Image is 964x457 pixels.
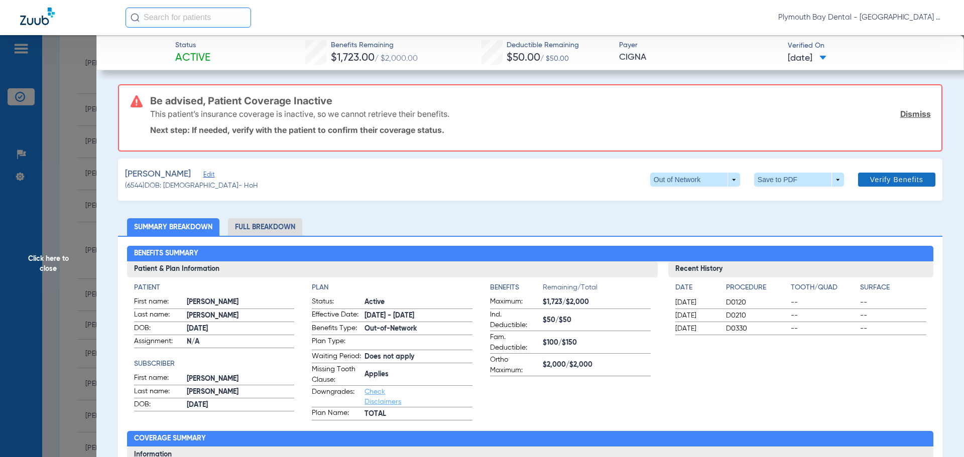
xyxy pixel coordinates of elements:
h4: Plan [312,282,472,293]
a: Check Disclaimers [365,388,401,405]
span: -- [860,311,926,321]
span: [DATE] - [DATE] [365,311,472,321]
span: [PERSON_NAME] [187,387,295,397]
h2: Benefits Summary [127,246,934,262]
span: Downgrades: [312,387,361,407]
span: $50/$50 [543,315,651,326]
h3: Be advised, Patient Coverage Inactive [150,96,931,106]
iframe: Chat Widget [914,409,964,457]
p: This patient’s insurance coverage is inactive, so we cannot retrieve their benefits. [150,109,449,119]
span: Active [365,297,472,308]
img: error-icon [131,95,143,107]
app-breakdown-title: Procedure [726,282,787,296]
span: Ind. Deductible: [490,310,539,331]
span: [PERSON_NAME] [187,297,295,308]
span: Waiting Period: [312,351,361,363]
span: Active [175,51,210,65]
span: Out-of-Network [365,324,472,334]
li: Full Breakdown [228,218,302,236]
span: Status [175,40,210,51]
span: [PERSON_NAME] [125,168,191,181]
span: / $50.00 [540,55,569,62]
span: Deductible Remaining [507,40,579,51]
span: -- [860,297,926,308]
span: Last name: [134,310,183,322]
span: [PERSON_NAME] [187,374,295,384]
span: N/A [187,337,295,347]
span: Plan Type: [312,336,361,350]
span: Benefits Remaining [331,40,418,51]
span: Maximum: [490,296,539,309]
h2: Coverage Summary [127,431,934,447]
span: -- [791,297,857,308]
span: Verify Benefits [870,176,923,184]
span: DOB: [134,399,183,411]
span: $50.00 [507,53,540,63]
app-breakdown-title: Benefits [490,282,543,296]
h4: Tooth/Quad [791,282,857,293]
span: $1,723.00 [331,53,375,63]
span: Fam. Deductible: [490,332,539,353]
span: [DATE] [675,324,717,334]
span: -- [791,311,857,321]
span: -- [791,324,857,334]
span: Verified On [788,41,948,51]
span: DOB: [134,323,183,335]
span: Missing Tooth Clause: [312,364,361,385]
span: First name: [134,373,183,385]
span: First name: [134,296,183,309]
span: TOTAL [365,409,472,419]
h4: Surface [860,282,926,293]
span: [DATE] [187,400,295,410]
button: Save to PDF [754,173,844,187]
h4: Benefits [490,282,543,293]
app-breakdown-title: Date [675,282,717,296]
span: -- [860,324,926,334]
span: Plymouth Bay Dental - [GEOGRAPHIC_DATA] Dental [778,13,944,23]
li: Summary Breakdown [127,218,219,236]
h4: Date [675,282,717,293]
span: D0330 [726,324,787,334]
span: Applies [365,369,472,380]
span: D0120 [726,297,787,308]
span: [DATE] [675,297,717,308]
p: Next step: If needed, verify with the patient to confirm their coverage status. [150,125,931,135]
span: [DATE] [788,52,826,65]
app-breakdown-title: Surface [860,282,926,296]
img: Zuub Logo [20,8,55,25]
span: (6544) DOB: [DEMOGRAPHIC_DATA] - HoH [125,181,258,191]
span: CIGNA [619,51,779,64]
h3: Recent History [668,261,934,277]
button: Out of Network [650,173,740,187]
h4: Procedure [726,282,787,293]
span: Last name: [134,386,183,398]
a: Dismiss [900,109,931,119]
span: $2,000/$2,000 [543,360,651,370]
button: Verify Benefits [858,173,935,187]
app-breakdown-title: Tooth/Quad [791,282,857,296]
h3: Patient & Plan Information [127,261,658,277]
input: Search for patients [126,8,251,28]
img: Search Icon [131,13,140,22]
span: Assignment: [134,336,183,348]
span: D0210 [726,311,787,321]
span: / $2,000.00 [375,55,418,63]
span: $100/$150 [543,338,651,348]
span: Ortho Maximum: [490,355,539,376]
span: Edit [203,171,212,181]
span: Plan Name: [312,408,361,420]
span: Remaining/Total [543,282,651,296]
span: Effective Date: [312,310,361,322]
span: Does not apply [365,352,472,362]
span: [DATE] [187,324,295,334]
span: [DATE] [675,311,717,321]
span: Payer [619,40,779,51]
span: Status: [312,296,361,309]
h4: Subscriber [134,359,295,369]
h4: Patient [134,282,295,293]
span: $1,723/$2,000 [543,297,651,308]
